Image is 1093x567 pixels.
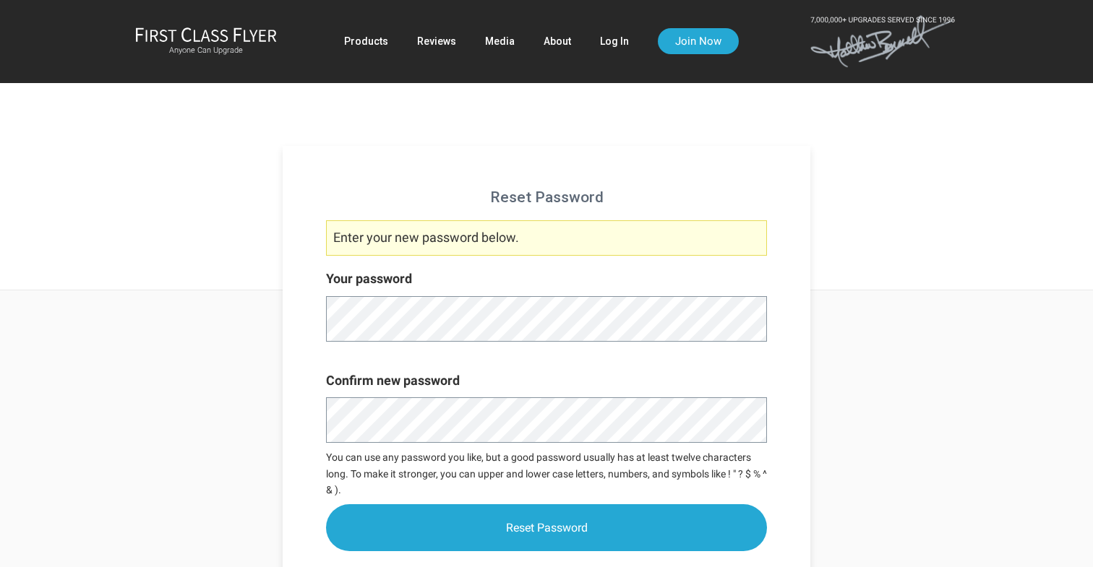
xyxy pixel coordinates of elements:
label: Confirm new password [326,371,767,391]
p: You can use any password you like, but a good password usually has at least twelve characters lon... [326,449,767,498]
a: First Class FlyerAnyone Can Upgrade [135,27,277,56]
img: First Class Flyer [135,27,277,42]
a: Products [344,28,388,54]
label: Your password [326,269,767,290]
a: About [544,28,571,54]
span: Reset Password [490,189,604,206]
p: Enter your new password below. [326,220,767,256]
a: Join Now [658,28,739,54]
a: Reviews [417,28,456,54]
a: Log In [600,28,629,54]
small: Anyone Can Upgrade [135,46,277,56]
a: Media [485,28,515,54]
input: Reset Password [326,504,767,551]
